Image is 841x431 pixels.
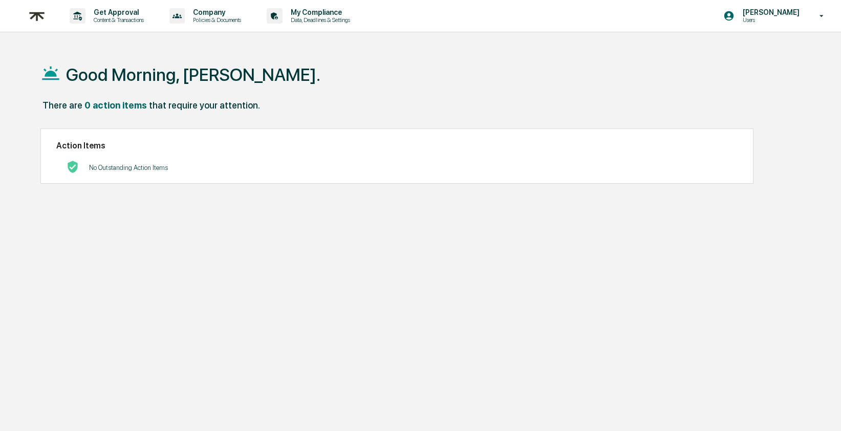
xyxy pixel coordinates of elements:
p: [PERSON_NAME] [735,8,805,16]
p: Policies & Documents [185,16,246,24]
p: No Outstanding Action Items [89,164,168,171]
div: that require your attention. [149,100,260,111]
p: Content & Transactions [85,16,149,24]
p: Data, Deadlines & Settings [283,16,355,24]
p: Company [185,8,246,16]
p: My Compliance [283,8,355,16]
h1: Good Morning, [PERSON_NAME]. [66,64,320,85]
p: Users [735,16,805,24]
div: There are [42,100,82,111]
p: Get Approval [85,8,149,16]
img: logo [25,4,49,29]
img: No Actions logo [67,161,79,173]
div: 0 action items [84,100,147,111]
h2: Action Items [56,141,738,150]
